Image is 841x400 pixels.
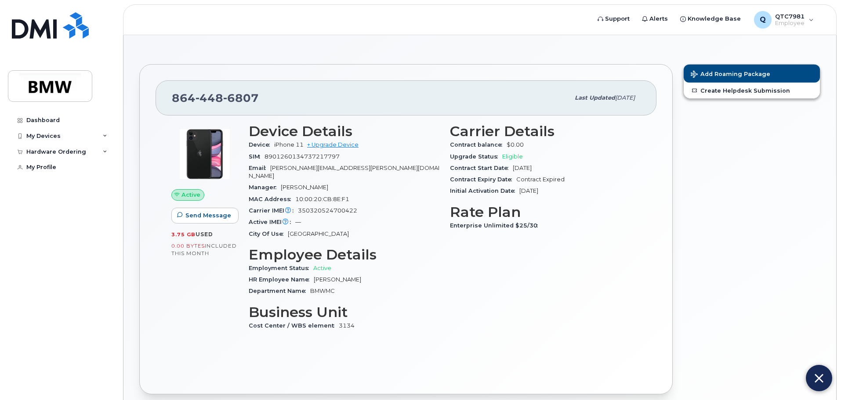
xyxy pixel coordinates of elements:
[172,91,259,105] span: 864
[339,322,355,329] span: 3134
[196,231,213,238] span: used
[684,65,820,83] button: Add Roaming Package
[502,153,523,160] span: Eligible
[684,83,820,98] a: Create Helpdesk Submission
[313,265,331,271] span: Active
[314,276,361,283] span: [PERSON_NAME]
[249,196,295,202] span: MAC Address
[249,123,439,139] h3: Device Details
[196,91,223,105] span: 448
[450,165,513,171] span: Contract Start Date
[249,165,439,179] span: [PERSON_NAME][EMAIL_ADDRESS][PERSON_NAME][DOMAIN_NAME]
[249,231,288,237] span: City Of Use
[265,153,340,160] span: 8901260134737217797
[171,208,239,223] button: Send Message
[815,371,823,386] img: Close chat
[249,247,439,263] h3: Employee Details
[450,141,507,148] span: Contract balance
[450,176,516,183] span: Contract Expiry Date
[185,211,231,220] span: Send Message
[249,141,274,148] span: Device
[450,222,542,229] span: Enterprise Unlimited $25/30
[450,123,641,139] h3: Carrier Details
[249,153,265,160] span: SIM
[249,322,339,329] span: Cost Center / WBS element
[249,304,439,320] h3: Business Unit
[298,207,357,214] span: 350320524700422
[288,231,349,237] span: [GEOGRAPHIC_DATA]
[513,165,532,171] span: [DATE]
[249,219,295,225] span: Active IMEI
[507,141,524,148] span: $0.00
[249,165,270,171] span: Email
[171,243,205,249] span: 0.00 Bytes
[178,128,231,180] img: iPhone_11.jpg
[450,153,502,160] span: Upgrade Status
[661,132,837,396] iframe: Five9 LiveChat
[450,187,519,194] span: Initial Activation Date
[274,141,304,148] span: iPhone 11
[249,207,298,214] span: Carrier IMEI
[249,184,281,191] span: Manager
[575,94,615,101] span: Last updated
[223,91,259,105] span: 6807
[249,276,314,283] span: HR Employee Name
[171,231,196,238] span: 3.75 GB
[450,204,641,220] h3: Rate Plan
[181,191,200,199] span: Active
[691,71,770,79] span: Add Roaming Package
[519,187,538,194] span: [DATE]
[310,288,335,294] span: BMWMC
[249,265,313,271] span: Employment Status
[295,196,349,202] span: 10:00:20:CB:8E:F1
[249,288,310,294] span: Department Name
[516,176,565,183] span: Contract Expired
[281,184,328,191] span: [PERSON_NAME]
[615,94,635,101] span: [DATE]
[295,219,301,225] span: —
[307,141,359,148] a: + Upgrade Device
